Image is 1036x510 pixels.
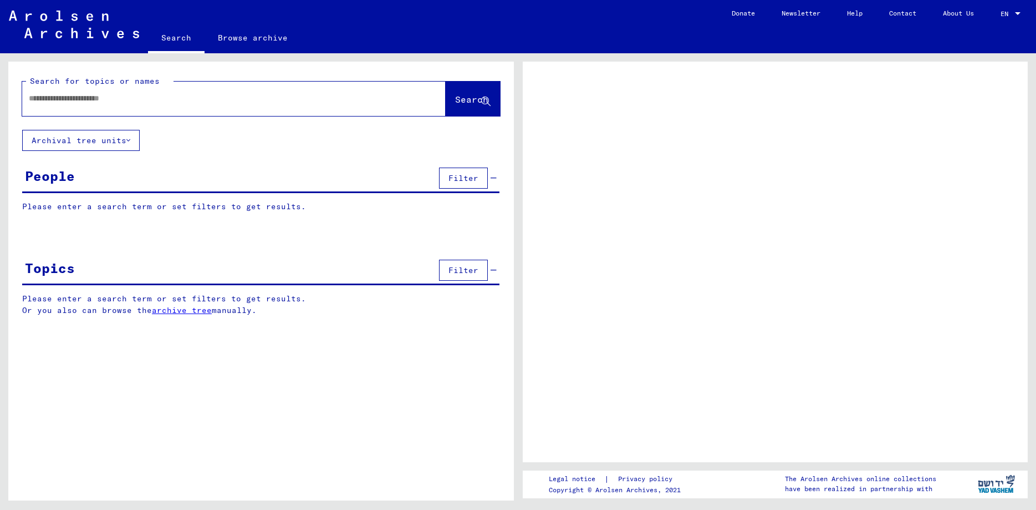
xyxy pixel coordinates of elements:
[205,24,301,51] a: Browse archive
[785,484,936,494] p: have been realized in partnership with
[25,166,75,186] div: People
[976,470,1017,498] img: yv_logo.png
[446,82,500,116] button: Search
[448,265,478,275] span: Filter
[22,293,500,316] p: Please enter a search term or set filters to get results. Or you also can browse the manually.
[785,474,936,484] p: The Arolsen Archives online collections
[609,473,686,485] a: Privacy policy
[22,201,499,213] p: Please enter a search term or set filters to get results.
[9,11,139,38] img: Arolsen_neg.svg
[30,76,160,86] mat-label: Search for topics or names
[22,130,140,151] button: Archival tree units
[25,258,75,278] div: Topics
[448,173,478,183] span: Filter
[549,473,686,485] div: |
[439,168,488,189] button: Filter
[152,305,212,315] a: archive tree
[439,260,488,281] button: Filter
[549,485,686,495] p: Copyright © Arolsen Archives, 2021
[148,24,205,53] a: Search
[1001,10,1013,18] span: EN
[455,94,488,105] span: Search
[549,473,604,485] a: Legal notice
